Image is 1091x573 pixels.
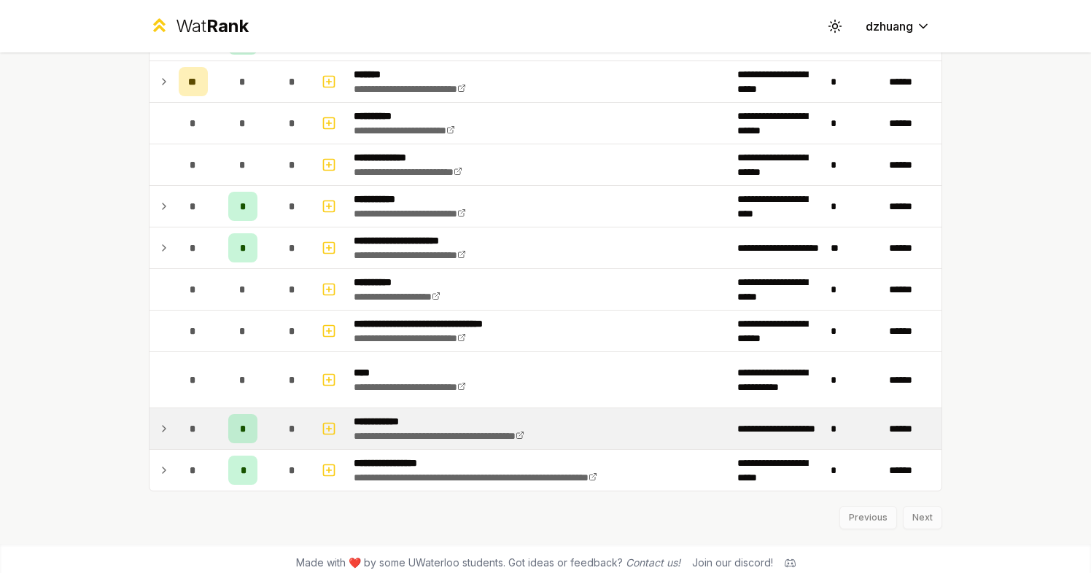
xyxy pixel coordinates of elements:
div: Join our discord! [692,556,773,570]
a: WatRank [149,15,249,38]
a: Contact us! [626,556,680,569]
span: dzhuang [866,17,913,35]
button: dzhuang [854,13,942,39]
div: Wat [176,15,249,38]
span: Rank [206,15,249,36]
span: Made with ❤️ by some UWaterloo students. Got ideas or feedback? [296,556,680,570]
